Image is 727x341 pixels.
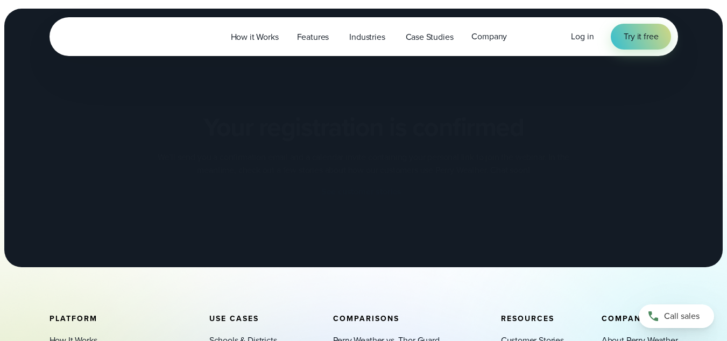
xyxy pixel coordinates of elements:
[333,313,399,324] span: Comparisons
[624,30,658,43] span: Try it free
[209,313,259,324] span: Use Cases
[602,313,647,324] span: Company
[664,310,700,323] span: Call sales
[501,313,554,324] span: Resources
[50,313,97,324] span: Platform
[297,31,329,44] span: Features
[349,31,385,44] span: Industries
[471,30,507,43] span: Company
[406,31,454,44] span: Case Studies
[231,31,279,44] span: How it Works
[222,26,288,48] a: How it Works
[639,304,714,328] a: Call sales
[397,26,463,48] a: Case Studies
[571,30,594,43] a: Log in
[611,24,671,50] a: Try it free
